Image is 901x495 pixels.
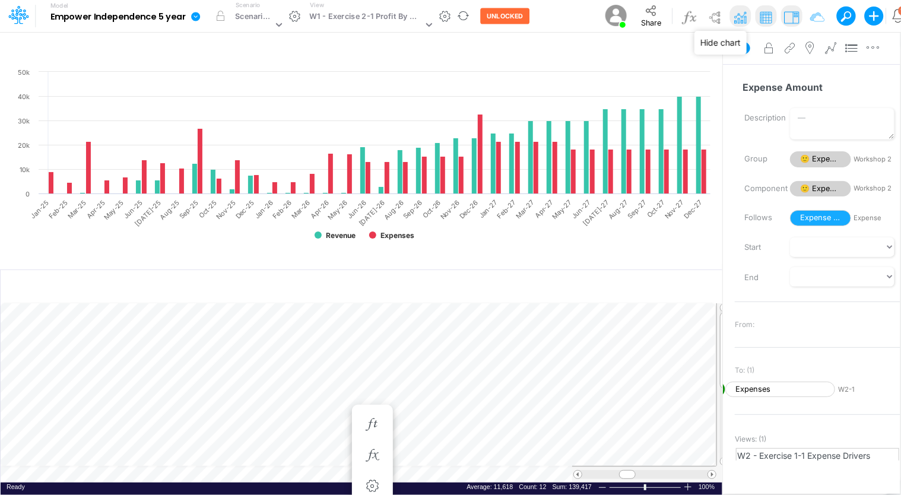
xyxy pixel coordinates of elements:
text: Aug-27 [607,198,629,221]
text: Aug-25 [158,198,182,221]
text: 40k [18,93,30,101]
span: Views: ( 1 ) [735,434,766,445]
text: Apr-25 [85,198,107,220]
text: Jun-25 [122,198,144,220]
text: Jan-25 [29,198,51,220]
button: Tasks [178,370,237,418]
img: Profile image for Carissa [172,19,196,43]
span: Expenses [725,382,835,398]
label: Description [735,108,781,128]
div: Links [24,351,199,363]
text: Mar-26 [290,198,312,220]
input: Type a title here [10,37,595,61]
span: Workshop 2 [854,183,895,193]
div: Send us a messageWe will reply as soon as we can [12,160,226,205]
label: Model [50,2,68,9]
p: Hi [PERSON_NAME] 👋 [24,84,214,125]
p: 2 steps [24,233,55,246]
button: Help [119,370,178,418]
p: About 3 minutes [64,233,133,246]
text: Oct-26 [421,198,443,220]
text: Feb-27 [496,198,518,220]
div: Scenario 1 [235,11,272,24]
span: Tasks [196,400,219,408]
text: Revenue [326,231,356,240]
div: Sum of selected cells [553,483,592,491]
text: Sep-26 [402,198,424,220]
text: May-27 [551,198,573,221]
text: [DATE]-27 [582,198,611,227]
text: Sep-25 [178,198,200,220]
text: Mar-27 [514,198,536,220]
text: [DATE]-25 [134,198,163,227]
text: Feb-25 [47,198,69,220]
span: Count: 12 [519,483,546,490]
span: Expense Amount [790,210,851,226]
text: Expenses [380,231,414,240]
label: Scenario [236,1,260,9]
div: Zoom [644,484,646,490]
label: Start [735,237,781,258]
text: Oct-27 [646,198,667,219]
span: 100% [699,483,716,491]
text: 10k [20,166,30,174]
label: End [735,268,781,288]
text: Apr-26 [309,198,331,220]
span: Average: 11,618 [467,483,513,490]
text: Nov-27 [663,198,685,220]
text: Oct-25 [197,198,218,220]
text: Sep-27 [626,198,648,220]
text: Apr-27 [533,198,554,220]
button: Share [632,1,671,31]
text: 0 [26,190,30,198]
img: User Image Icon [602,2,629,29]
input: Type a title here [11,275,464,299]
span: To: (1) [735,365,754,376]
text: Jun-27 [570,198,592,220]
label: Component [735,179,781,199]
span: Search for help [24,302,96,314]
div: Getting Started2 steps•About 3 minutesFirst step:Create your first model [12,211,226,284]
span: Home [16,400,43,408]
span: From: [735,319,754,330]
text: 20k [18,141,30,150]
span: Expense [854,213,895,223]
p: How can we help? [24,125,214,145]
text: 30k [18,117,30,125]
p: • [57,233,62,246]
div: Zoom level [699,483,716,491]
text: Dec-27 [682,198,704,220]
label: Group [735,149,781,169]
div: Number of selected cells that contain data [519,483,546,491]
text: May-26 [326,198,350,221]
div: Hide chart [694,31,747,55]
span: Messages [69,400,110,408]
text: 50k [18,68,30,77]
input: — Node name — [735,76,893,99]
div: We will reply as soon as we can [24,182,198,195]
div: Getting Started [24,221,97,233]
text: Nov-25 [215,198,237,221]
div: Create your first model [72,262,169,274]
span: Sum: 139,417 [553,483,592,490]
span: Ready [7,483,25,490]
span: Workshop 2 [854,154,895,164]
div: 2.3 Changing Inputs & Outputs [24,329,199,341]
label: View [310,1,323,9]
span: 🙂 Expense [790,181,851,197]
text: [DATE]-26 [357,198,386,227]
span: W2 - Exercise 1-1 Expense Drivers [737,449,898,462]
button: UNLOCKED [480,8,529,24]
div: Close [204,19,226,40]
text: Jan-26 [253,198,275,220]
text: Dec-26 [458,198,480,220]
text: Nov-26 [439,198,461,221]
text: Mar-25 [66,198,88,220]
text: Jun-26 [346,198,368,220]
div: 2.3 Changing Inputs & Outputs [17,324,220,346]
div: Zoom In [683,483,693,491]
div: Send us a message [24,170,198,182]
div: Zoom [609,483,683,491]
button: Messages [59,370,119,418]
label: Follows [735,208,781,228]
